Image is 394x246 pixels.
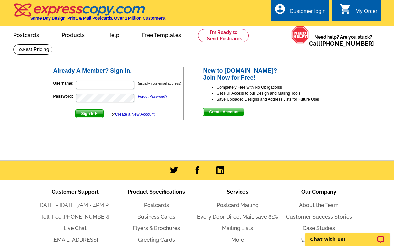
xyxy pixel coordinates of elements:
[216,96,342,102] li: Save Uploaded Designs and Address Lists for Future Use!
[203,67,342,81] h2: New to [DOMAIN_NAME]? Join Now for Free!
[30,16,166,21] h4: Same Day Design, Print, & Mail Postcards. Over 1 Million Customers.
[290,8,326,18] div: Customer login
[203,108,244,116] button: Create Account
[274,7,326,16] a: account_circle Customer login
[203,108,244,116] span: Create Account
[309,34,377,47] span: Need help? Are you stuck?
[216,90,342,96] li: Get Full Access to our Design and Mailing Tools!
[51,27,96,42] a: Products
[13,8,166,21] a: Same Day Design, Print, & Mail Postcards. Over 1 Million Customers.
[34,213,116,221] li: Toll-free:
[301,225,394,246] iframe: LiveChat chat widget
[355,8,377,18] div: My Order
[138,94,167,98] a: Forgot Password?
[137,214,175,220] a: Business Cards
[339,7,377,16] a: shopping_cart My Order
[217,202,259,208] a: Postcard Mailing
[131,27,192,42] a: Free Templates
[75,109,104,118] button: Sign In
[53,67,183,74] h2: Already A Member? Sign In.
[138,237,175,243] a: Greeting Cards
[95,112,98,115] img: button-next-arrow-white.png
[97,27,130,42] a: Help
[274,3,286,15] i: account_circle
[53,80,75,86] label: Username:
[138,81,181,85] small: (usually your email address)
[309,40,374,47] span: Call
[197,214,278,220] a: Every Door Direct Mail: save 81%
[299,202,339,208] a: About the Team
[76,110,103,118] span: Sign In
[144,202,169,208] a: Postcards
[3,27,50,42] a: Postcards
[227,189,248,195] span: Services
[339,3,351,15] i: shopping_cart
[298,237,340,243] a: Partner Program
[222,225,253,231] a: Mailing Lists
[133,225,180,231] a: Flyers & Brochures
[34,201,116,209] li: [DATE] - [DATE] 7AM - 4PM PT
[286,214,352,220] a: Customer Success Stories
[53,93,75,99] label: Password:
[62,214,109,220] a: [PHONE_NUMBER]
[52,189,99,195] span: Customer Support
[216,84,342,90] li: Completely Free with No Obligations!
[128,189,185,195] span: Product Specifications
[64,225,87,231] a: Live Chat
[115,112,154,117] a: Create a New Account
[291,26,309,43] img: help
[111,111,154,117] div: or
[231,237,244,243] a: More
[301,189,336,195] span: Our Company
[320,40,374,47] a: [PHONE_NUMBER]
